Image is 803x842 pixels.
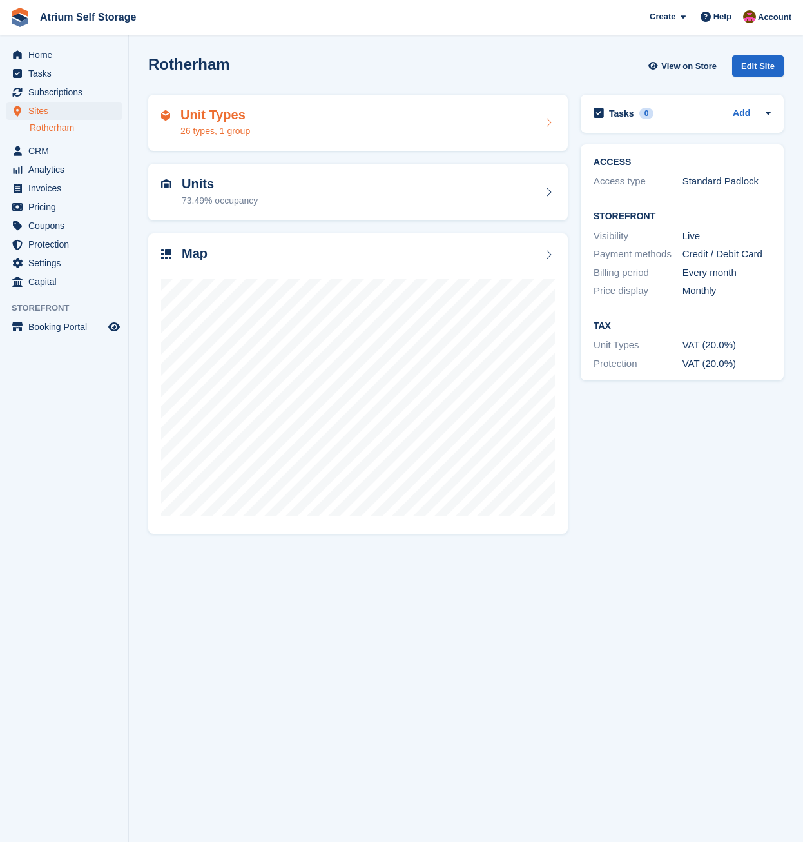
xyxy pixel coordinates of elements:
span: Tasks [28,64,106,83]
div: Visibility [594,229,682,244]
a: Add [733,106,750,121]
div: Credit / Debit Card [682,247,771,262]
a: menu [6,235,122,253]
a: menu [6,142,122,160]
div: Unit Types [594,338,682,353]
h2: Storefront [594,211,771,222]
div: Billing period [594,266,682,280]
a: menu [6,179,122,197]
h2: Rotherham [148,55,230,73]
h2: Map [182,246,208,261]
span: Coupons [28,217,106,235]
div: Live [682,229,771,244]
h2: ACCESS [594,157,771,168]
span: Pricing [28,198,106,216]
span: Settings [28,254,106,272]
a: menu [6,217,122,235]
div: 73.49% occupancy [182,194,258,208]
a: menu [6,198,122,216]
a: Atrium Self Storage [35,6,141,28]
a: menu [6,64,122,83]
a: Map [148,233,568,534]
a: View on Store [646,55,722,77]
a: menu [6,161,122,179]
span: Home [28,46,106,64]
a: Rotherham [30,122,122,134]
div: 0 [639,108,654,119]
h2: Units [182,177,258,191]
span: Create [650,10,675,23]
img: Mark Rhodes [743,10,756,23]
span: Invoices [28,179,106,197]
a: Unit Types 26 types, 1 group [148,95,568,152]
h2: Unit Types [180,108,250,122]
a: menu [6,273,122,291]
div: VAT (20.0%) [682,338,771,353]
div: Price display [594,284,682,299]
img: stora-icon-8386f47178a22dfd0bd8f6a31ec36ba5ce8667c1dd55bd0f319d3a0aa187defe.svg [10,8,30,27]
a: Preview store [106,319,122,335]
a: Units 73.49% occupancy [148,164,568,220]
a: menu [6,254,122,272]
span: Analytics [28,161,106,179]
span: Account [758,11,791,24]
div: Payment methods [594,247,682,262]
h2: Tax [594,321,771,331]
div: Monthly [682,284,771,299]
span: Storefront [12,302,128,315]
img: unit-type-icn-2b2737a686de81e16bb02015468b77c625bbabd49415b5ef34ead5e3b44a266d.svg [161,110,170,121]
a: menu [6,318,122,336]
img: unit-icn-7be61d7bf1b0ce9d3e12c5938cc71ed9869f7b940bace4675aadf7bd6d80202e.svg [161,179,171,188]
a: menu [6,83,122,101]
a: menu [6,102,122,120]
span: Sites [28,102,106,120]
span: CRM [28,142,106,160]
div: Standard Padlock [682,174,771,189]
h2: Tasks [609,108,634,119]
div: Edit Site [732,55,784,77]
div: Every month [682,266,771,280]
span: View on Store [661,60,717,73]
a: menu [6,46,122,64]
span: Capital [28,273,106,291]
div: Protection [594,357,682,371]
span: Protection [28,235,106,253]
span: Help [713,10,731,23]
a: Edit Site [732,55,784,82]
span: Booking Portal [28,318,106,336]
div: Access type [594,174,682,189]
div: 26 types, 1 group [180,124,250,138]
div: VAT (20.0%) [682,357,771,371]
img: map-icn-33ee37083ee616e46c38cad1a60f524a97daa1e2b2c8c0bc3eb3415660979fc1.svg [161,249,171,259]
span: Subscriptions [28,83,106,101]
